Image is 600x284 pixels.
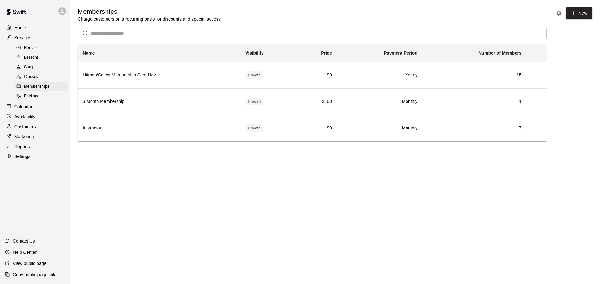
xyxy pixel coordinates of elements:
div: Camps [15,63,68,72]
a: Customers [5,122,65,131]
p: Calendar [14,103,32,110]
h6: 7 [427,125,522,132]
span: Classes [24,74,38,80]
a: Classes [15,72,70,82]
b: Payment Period [384,51,417,55]
span: Packages [24,93,42,99]
div: Packages [15,92,68,101]
a: Calendar [5,102,65,111]
p: Contact Us [13,238,35,244]
h6: 1 [427,98,522,105]
button: Memberships settings [554,8,563,18]
b: Number of Members [478,51,522,55]
a: Camps [15,63,70,72]
a: Reports [5,142,65,151]
p: Services [14,35,32,41]
a: Packages [15,92,70,101]
div: This membership is hidden from the memberships page [245,71,263,79]
h6: Yearly [342,72,417,79]
h6: Monthly [342,125,417,132]
h6: Hitmen/Select Membership Sept-Nov [83,72,235,79]
span: Lessons [24,55,39,61]
div: Lessons [15,53,68,62]
h6: $0 [301,72,332,79]
a: Memberships [15,82,70,92]
b: Name [83,51,95,55]
table: simple table [78,44,547,141]
a: Availability [5,112,65,121]
span: Private [245,99,263,105]
div: Classes [15,73,68,81]
p: Home [14,25,26,31]
div: Memberships [15,82,68,91]
p: Copy public page link [13,272,55,278]
h6: Instructor [83,125,235,132]
p: Customers [14,123,36,130]
a: Settings [5,152,65,161]
span: Rentals [24,45,38,51]
h6: Monthly [342,98,417,105]
div: This membership is hidden from the memberships page [245,98,263,105]
p: Marketing [14,133,34,140]
b: Price [321,51,332,55]
span: Memberships [24,84,50,90]
p: Settings [14,153,31,160]
h6: 3 Month Membership [83,98,235,105]
h5: Memberships [78,7,221,16]
h6: $0 [301,125,332,132]
div: This membership is hidden from the memberships page [245,124,263,132]
h6: $100 [301,98,332,105]
p: Help Center [13,249,37,255]
a: Home [5,23,65,32]
span: Private [245,125,263,131]
p: Reports [14,143,30,150]
div: Rentals [15,44,68,52]
a: Marketing [5,132,65,141]
p: View public page [13,260,47,267]
a: Rentals [15,43,70,53]
span: Private [245,72,263,78]
span: Camps [24,64,37,70]
p: Availability [14,113,36,120]
p: Charge customers on a recurring basis for discounts and special access [78,16,221,22]
a: Lessons [15,53,70,62]
a: Services [5,33,65,42]
h6: 15 [427,72,522,79]
a: New [566,7,592,19]
b: Visibility [245,51,264,55]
